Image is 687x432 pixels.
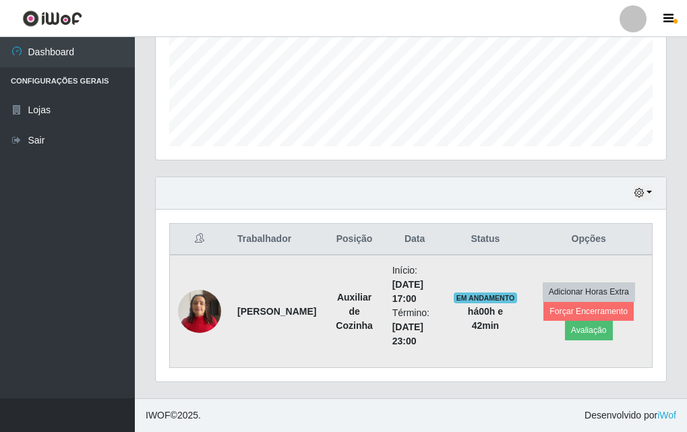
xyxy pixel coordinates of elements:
[454,292,518,303] span: EM ANDAMENTO
[229,224,324,255] th: Trabalhador
[392,306,438,348] li: Término:
[237,306,316,317] strong: [PERSON_NAME]
[336,292,372,331] strong: Auxiliar de Cozinha
[384,224,446,255] th: Data
[146,408,201,423] span: © 2025 .
[657,410,676,421] a: iWof
[543,282,635,301] button: Adicionar Horas Extra
[445,224,525,255] th: Status
[585,408,676,423] span: Desenvolvido por
[565,321,613,340] button: Avaliação
[543,302,634,321] button: Forçar Encerramento
[392,321,423,346] time: [DATE] 23:00
[525,224,652,255] th: Opções
[324,224,384,255] th: Posição
[392,264,438,306] li: Início:
[392,279,423,304] time: [DATE] 17:00
[468,306,503,331] strong: há 00 h e 42 min
[146,410,171,421] span: IWOF
[178,282,221,340] img: 1737135977494.jpeg
[22,10,82,27] img: CoreUI Logo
